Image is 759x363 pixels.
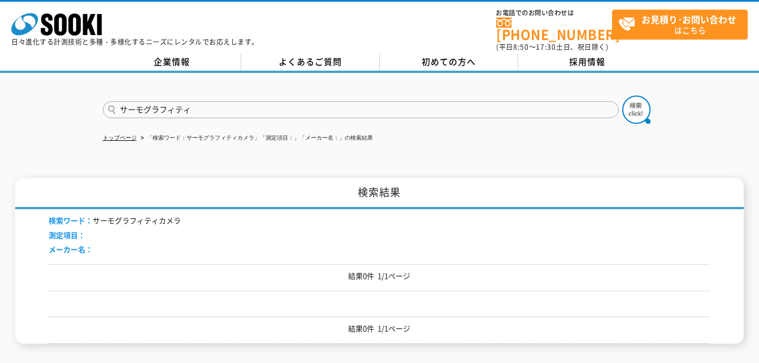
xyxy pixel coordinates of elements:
[618,10,747,38] span: はこちら
[496,42,608,52] span: (平日 ～ 土日、祝日除く)
[138,132,373,144] li: 「検索ワード：サーモグラフィティカメラ」「測定項目：」「メーカー名：」の検索結果
[49,270,710,282] p: 結果0件 1/1ページ
[622,96,650,124] img: btn_search.png
[612,10,748,40] a: お見積り･お問い合わせはこちら
[49,323,710,335] p: 結果0件 1/1ページ
[49,215,181,227] li: サーモグラフィティカメラ
[518,54,657,71] a: 採用情報
[422,55,476,68] span: 初めての方へ
[103,54,241,71] a: 企業情報
[241,54,380,71] a: よくあるご質問
[103,101,619,118] input: 商品名、型式、NETIS番号を入力してください
[513,42,529,52] span: 8:50
[536,42,556,52] span: 17:30
[11,38,259,45] p: 日々進化する計測技術と多種・多様化するニーズにレンタルでお応えします。
[49,215,93,226] span: 検索ワード：
[15,178,744,209] h1: 検索結果
[49,230,85,240] span: 測定項目：
[496,10,612,16] span: お電話でのお問い合わせは
[103,135,137,141] a: トップページ
[49,244,93,254] span: メーカー名：
[641,12,736,26] strong: お見積り･お問い合わせ
[496,18,612,41] a: [PHONE_NUMBER]
[380,54,518,71] a: 初めての方へ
